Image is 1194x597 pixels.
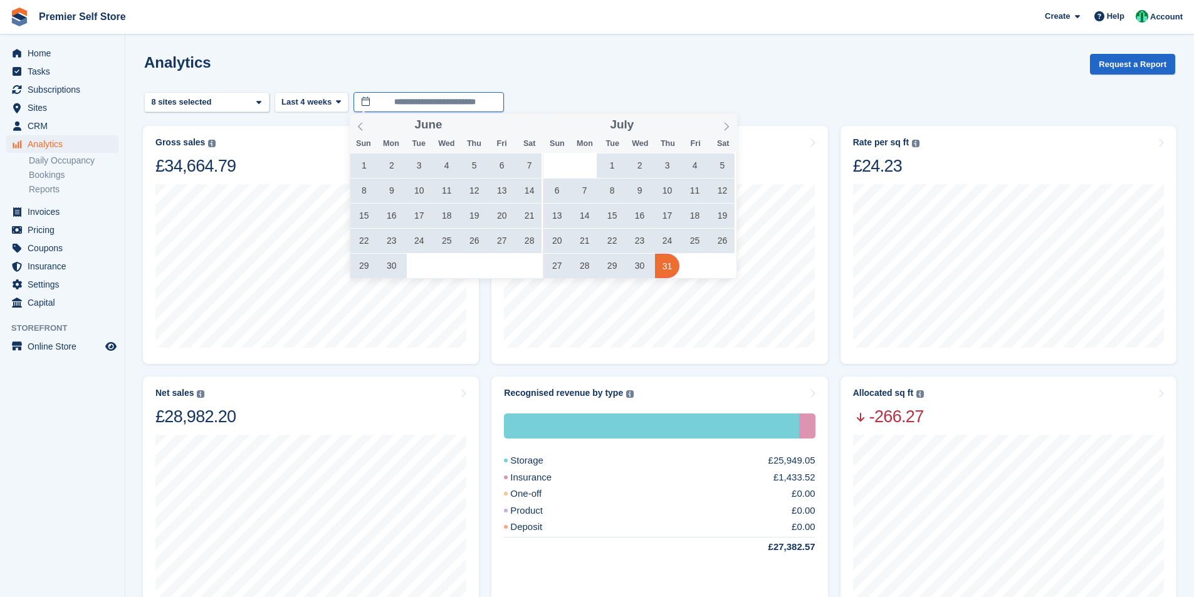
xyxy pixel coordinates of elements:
[462,179,486,203] span: June 12, 2025
[29,184,118,195] a: Reports
[710,204,735,228] span: July 19, 2025
[379,229,404,253] span: June 23, 2025
[6,239,118,257] a: menu
[627,229,652,253] span: July 23, 2025
[655,229,679,253] span: July 24, 2025
[504,520,572,534] div: Deposit
[29,155,118,167] a: Daily Occupancy
[281,96,332,108] span: Last 4 weeks
[6,221,118,239] a: menu
[504,388,623,398] div: Recognised revenue by type
[600,229,624,253] span: July 22, 2025
[460,140,488,148] span: Thu
[432,140,460,148] span: Wed
[434,229,459,253] span: June 25, 2025
[28,135,103,153] span: Analytics
[1136,10,1148,23] img: Peter Pring
[738,540,815,554] div: £27,382.57
[773,470,815,485] div: £1,433.52
[1090,54,1175,75] button: Request a Report
[792,487,815,501] div: £0.00
[11,322,125,335] span: Storefront
[407,204,431,228] span: June 17, 2025
[443,118,482,132] input: Year
[407,153,431,178] span: June 3, 2025
[627,254,652,278] span: July 30, 2025
[600,179,624,203] span: July 8, 2025
[6,294,118,311] a: menu
[916,390,924,398] img: icon-info-grey-7440780725fd019a000dd9b08b2336e03edf1995a4989e88bcd33f0948082b44.svg
[517,204,542,228] span: June 21, 2025
[414,119,442,131] span: June
[379,204,404,228] span: June 16, 2025
[103,339,118,354] a: Preview store
[600,254,624,278] span: July 29, 2025
[710,140,737,148] span: Sat
[1045,10,1070,23] span: Create
[634,118,673,132] input: Year
[6,117,118,135] a: menu
[6,257,118,275] a: menu
[610,119,634,131] span: July
[28,117,103,135] span: CRM
[197,390,204,398] img: icon-info-grey-7440780725fd019a000dd9b08b2336e03edf1995a4989e88bcd33f0948082b44.svg
[572,179,597,203] span: July 7, 2025
[405,140,432,148] span: Tue
[627,153,652,178] span: July 2, 2025
[6,203,118,221] a: menu
[571,140,599,148] span: Mon
[853,137,909,148] div: Rate per sq ft
[517,179,542,203] span: June 14, 2025
[352,153,376,178] span: June 1, 2025
[28,63,103,80] span: Tasks
[627,204,652,228] span: July 16, 2025
[600,204,624,228] span: July 15, 2025
[6,135,118,153] a: menu
[599,140,626,148] span: Tue
[543,140,571,148] span: Sun
[654,140,681,148] span: Thu
[6,44,118,62] a: menu
[462,204,486,228] span: June 19, 2025
[28,276,103,293] span: Settings
[155,155,236,177] div: £34,664.79
[488,140,516,148] span: Fri
[710,179,735,203] span: July 12, 2025
[683,204,707,228] span: July 18, 2025
[504,413,799,439] div: Storage
[504,487,572,501] div: One-off
[545,229,569,253] span: July 20, 2025
[853,406,924,427] span: -266.27
[545,254,569,278] span: July 27, 2025
[627,179,652,203] span: July 9, 2025
[626,390,634,398] img: icon-info-grey-7440780725fd019a000dd9b08b2336e03edf1995a4989e88bcd33f0948082b44.svg
[683,179,707,203] span: July 11, 2025
[799,413,815,439] div: Insurance
[912,140,919,147] img: icon-info-grey-7440780725fd019a000dd9b08b2336e03edf1995a4989e88bcd33f0948082b44.svg
[434,179,459,203] span: June 11, 2025
[768,454,815,468] div: £25,949.05
[28,257,103,275] span: Insurance
[155,388,194,398] div: Net sales
[683,229,707,253] span: July 25, 2025
[792,520,815,534] div: £0.00
[6,81,118,98] a: menu
[28,44,103,62] span: Home
[208,140,216,147] img: icon-info-grey-7440780725fd019a000dd9b08b2336e03edf1995a4989e88bcd33f0948082b44.svg
[683,153,707,178] span: July 4, 2025
[6,99,118,117] a: menu
[655,204,679,228] span: July 17, 2025
[490,179,514,203] span: June 13, 2025
[377,140,405,148] span: Mon
[350,140,377,148] span: Sun
[28,294,103,311] span: Capital
[792,504,815,518] div: £0.00
[275,92,348,113] button: Last 4 weeks
[379,153,404,178] span: June 2, 2025
[352,204,376,228] span: June 15, 2025
[6,338,118,355] a: menu
[352,229,376,253] span: June 22, 2025
[407,229,431,253] span: June 24, 2025
[352,179,376,203] span: June 8, 2025
[434,153,459,178] span: June 4, 2025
